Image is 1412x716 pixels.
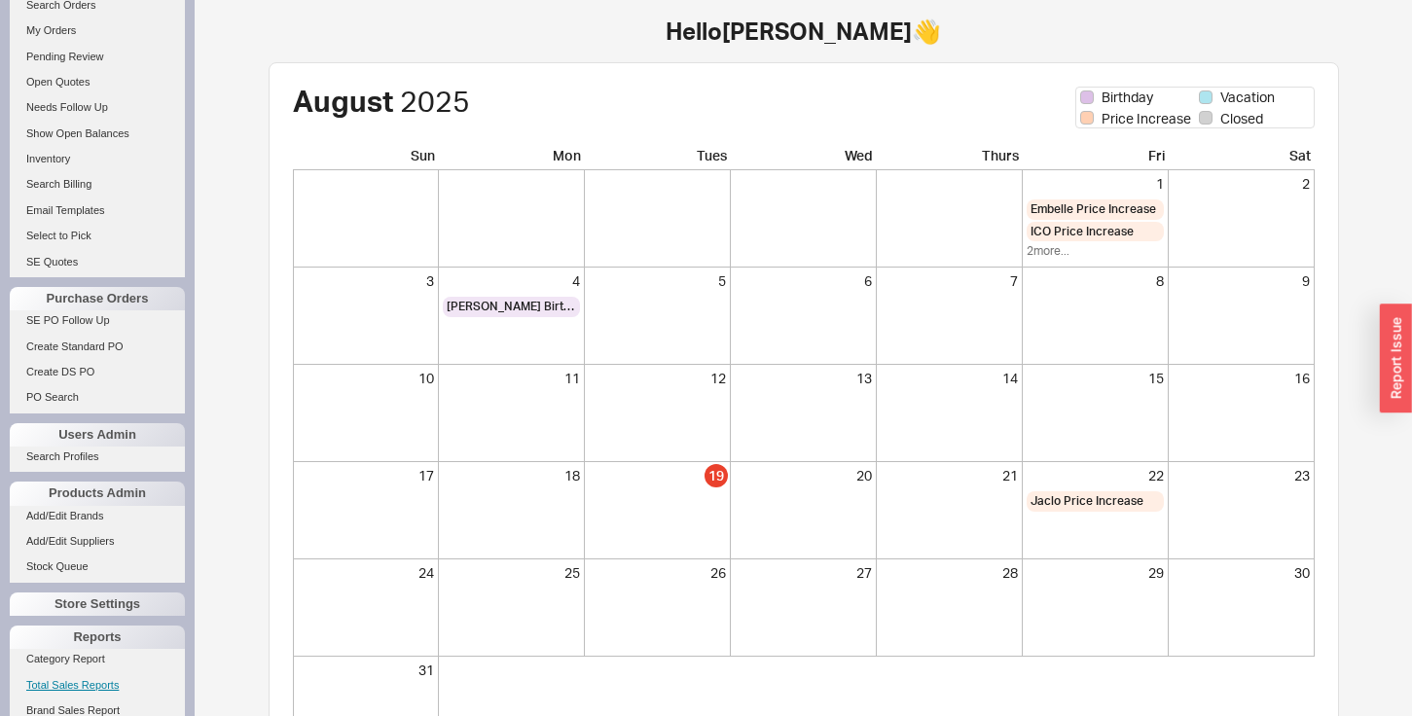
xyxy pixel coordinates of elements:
span: Pending Review [26,51,104,62]
span: August [293,83,393,119]
div: Thurs [877,146,1023,170]
div: Mon [439,146,585,170]
div: 17 [297,466,434,485]
div: 31 [297,661,434,680]
div: Tues [585,146,731,170]
div: 14 [881,369,1018,388]
h1: Hello [PERSON_NAME] 👋 [214,19,1393,43]
div: 21 [881,466,1018,485]
span: Vacation [1220,88,1275,107]
div: Fri [1023,146,1169,170]
span: [PERSON_NAME] Birthday [447,299,576,315]
div: 30 [1173,563,1310,583]
a: Open Quotes [10,72,185,92]
a: Needs Follow Up [10,97,185,118]
div: 26 [589,563,726,583]
div: Reports [10,626,185,649]
div: 22 [1027,466,1164,485]
div: 25 [443,563,580,583]
div: Store Settings [10,592,185,616]
a: Create DS PO [10,362,185,382]
a: Pending Review [10,47,185,67]
div: 20 [735,466,872,485]
div: 7 [881,271,1018,291]
a: SE PO Follow Up [10,310,185,331]
div: 23 [1173,466,1310,485]
a: PO Search [10,387,185,408]
a: Stock Queue [10,556,185,577]
a: Create Standard PO [10,337,185,357]
a: Search Billing [10,174,185,195]
a: My Orders [10,20,185,41]
div: 18 [443,466,580,485]
div: Users Admin [10,423,185,447]
div: 8 [1027,271,1164,291]
div: 11 [443,369,580,388]
div: 6 [735,271,872,291]
div: Purchase Orders [10,287,185,310]
div: 3 [297,271,434,291]
div: Products Admin [10,482,185,505]
span: Price Increase [1102,109,1191,128]
span: Closed [1220,109,1263,128]
div: 13 [735,369,872,388]
span: Birthday [1102,88,1153,107]
div: 10 [297,369,434,388]
a: Inventory [10,149,185,169]
div: 4 [443,271,580,291]
a: Total Sales Reports [10,675,185,696]
div: 9 [1173,271,1310,291]
div: 2 more... [1027,243,1164,260]
span: Embelle Price Increase [1031,201,1156,218]
div: 29 [1027,563,1164,583]
div: 24 [297,563,434,583]
div: 1 [1027,174,1164,194]
div: 12 [589,369,726,388]
div: 5 [589,271,726,291]
div: 2 [1173,174,1310,194]
div: 28 [881,563,1018,583]
a: Add/Edit Suppliers [10,531,185,552]
span: 2025 [400,83,470,119]
div: Sun [293,146,439,170]
div: 16 [1173,369,1310,388]
div: 27 [735,563,872,583]
span: ICO Price Increase [1031,224,1134,240]
a: Show Open Balances [10,124,185,144]
div: 19 [705,464,728,487]
span: Needs Follow Up [26,101,108,113]
div: Sat [1169,146,1315,170]
a: Add/Edit Brands [10,506,185,526]
a: Select to Pick [10,226,185,246]
a: SE Quotes [10,252,185,272]
span: Jaclo Price Increase [1031,493,1143,510]
div: 15 [1027,369,1164,388]
div: Wed [731,146,877,170]
a: Category Report [10,649,185,669]
a: Search Profiles [10,447,185,467]
a: Email Templates [10,200,185,221]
